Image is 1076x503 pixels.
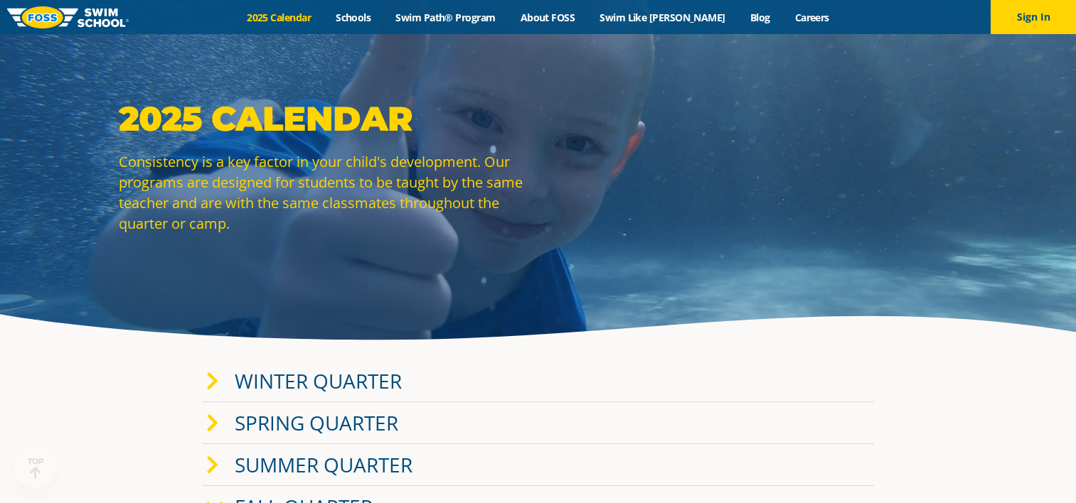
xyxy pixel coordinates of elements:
[119,151,531,234] p: Consistency is a key factor in your child's development. Our programs are designed for students t...
[235,11,324,24] a: 2025 Calendar
[737,11,782,24] a: Blog
[7,6,129,28] img: FOSS Swim School Logo
[587,11,738,24] a: Swim Like [PERSON_NAME]
[235,409,398,436] a: Spring Quarter
[235,367,402,394] a: Winter Quarter
[235,451,412,478] a: Summer Quarter
[119,98,412,139] strong: 2025 Calendar
[324,11,383,24] a: Schools
[28,457,44,479] div: TOP
[383,11,508,24] a: Swim Path® Program
[782,11,841,24] a: Careers
[508,11,587,24] a: About FOSS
